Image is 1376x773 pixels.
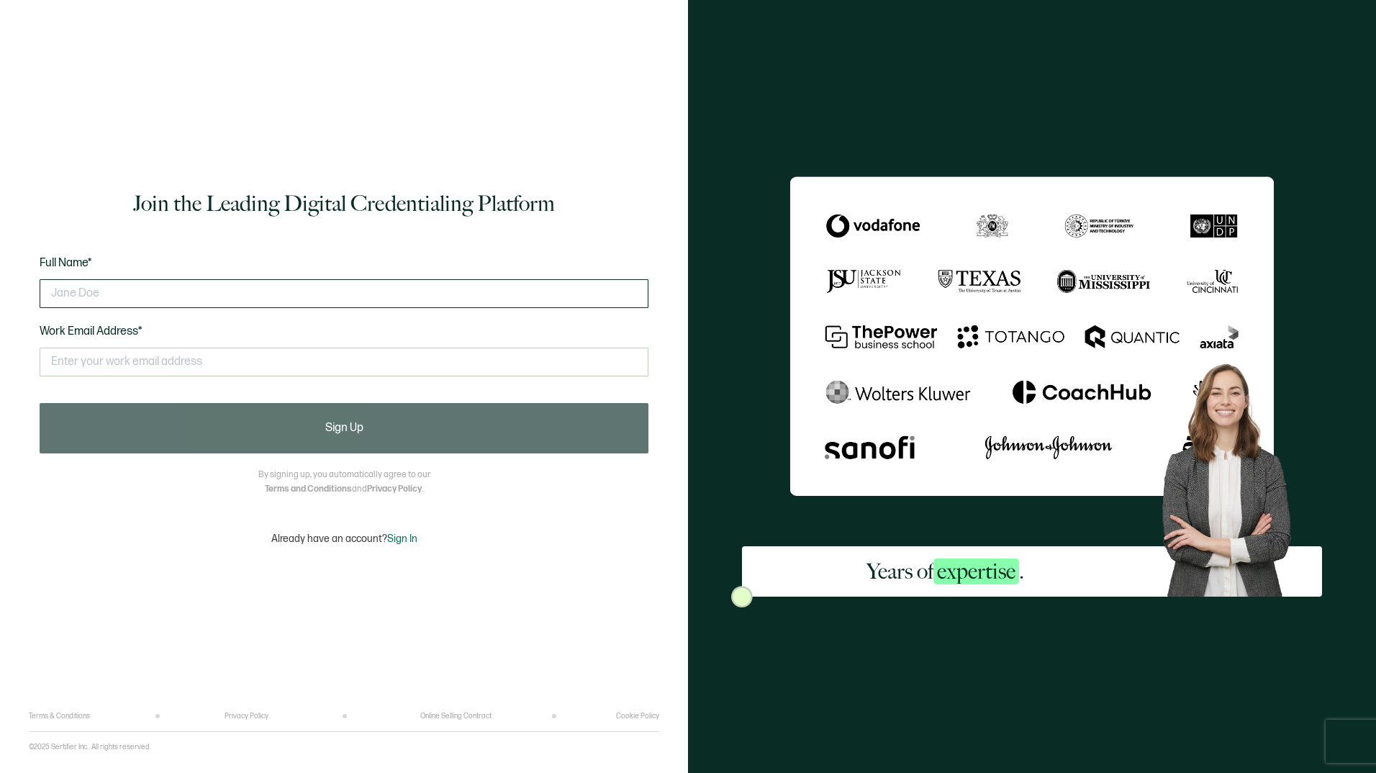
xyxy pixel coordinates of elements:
[40,256,92,270] span: Full Name*
[420,712,492,720] a: Online Selling Contract
[271,533,417,545] p: Already have an account?
[29,743,151,751] p: ©2025 Sertifier Inc.. All rights reserved.
[225,712,268,720] a: Privacy Policy
[258,468,430,497] p: By signing up, you automatically agree to our and .
[616,712,659,720] a: Cookie Policy
[790,176,1274,495] img: Sertifier Signup - Years of <span class="strong-h">expertise</span>.
[29,712,90,720] a: Terms & Conditions
[325,422,363,434] span: Sign Up
[1148,352,1322,597] img: Sertifier Signup - Years of <span class="strong-h">expertise</span>. Hero
[40,403,648,453] button: Sign Up
[367,484,422,494] a: Privacy Policy
[731,586,753,607] img: Sertifier Signup
[133,189,555,218] h1: Join the Leading Digital Credentialing Platform
[40,348,648,376] input: Enter your work email address
[387,533,417,545] span: Sign In
[265,484,352,494] a: Terms and Conditions
[40,279,648,308] input: Jane Doe
[933,559,1019,584] span: expertise
[40,325,142,338] span: Work Email Address*
[866,557,1024,586] h2: Years of .
[1136,610,1376,773] iframe: Chat Widget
